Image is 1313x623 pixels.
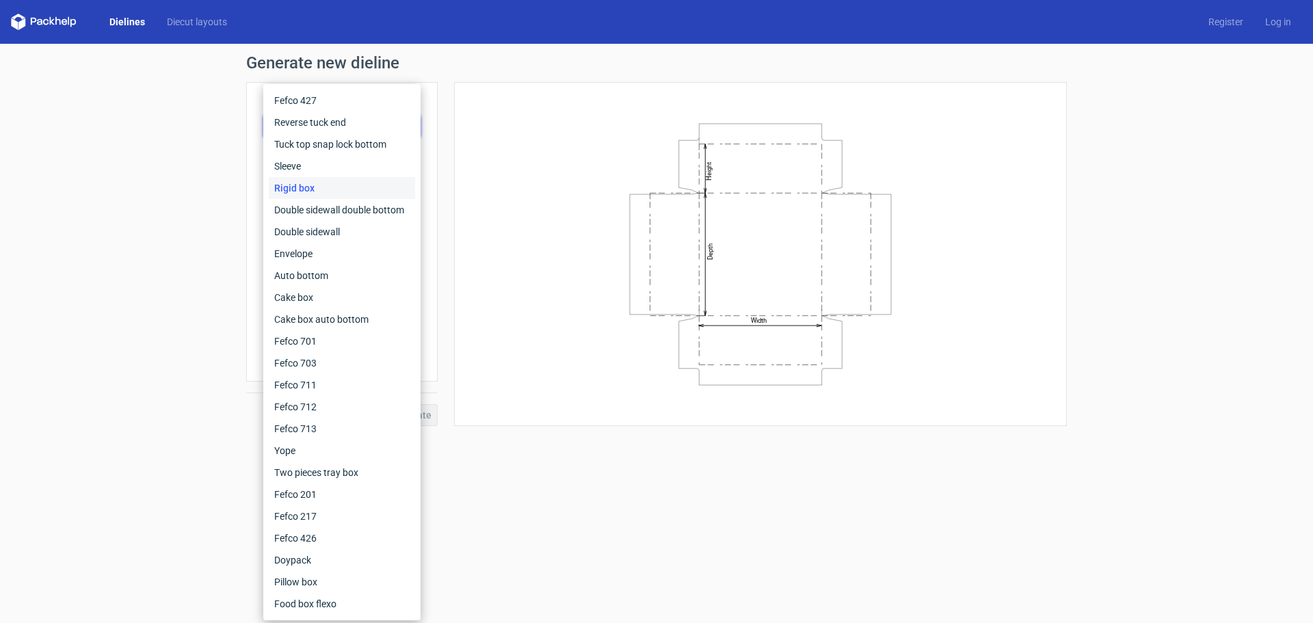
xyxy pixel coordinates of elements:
div: Double sidewall double bottom [269,199,415,221]
div: Reverse tuck end [269,111,415,133]
text: Depth [706,243,714,259]
text: Height [705,161,713,180]
a: Register [1197,15,1254,29]
div: Yope [269,440,415,462]
div: Fefco 217 [269,505,415,527]
div: Auto bottom [269,265,415,287]
div: Fefco 712 [269,396,415,418]
div: Double sidewall [269,221,415,243]
div: Fefco 711 [269,374,415,396]
a: Diecut layouts [156,15,238,29]
div: Fefco 703 [269,352,415,374]
div: Doypack [269,549,415,571]
a: Dielines [98,15,156,29]
div: Fefco 427 [269,90,415,111]
h1: Generate new dieline [246,55,1067,71]
div: Food box flexo [269,593,415,615]
div: Tuck top snap lock bottom [269,133,415,155]
div: Cake box auto bottom [269,308,415,330]
div: Two pieces tray box [269,462,415,483]
div: Fefco 426 [269,527,415,549]
div: Envelope [269,243,415,265]
div: Cake box [269,287,415,308]
div: Rigid box [269,177,415,199]
a: Log in [1254,15,1302,29]
div: Fefco 713 [269,418,415,440]
div: Fefco 701 [269,330,415,352]
div: Pillow box [269,571,415,593]
div: Fefco 201 [269,483,415,505]
div: Sleeve [269,155,415,177]
text: Width [751,317,767,324]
